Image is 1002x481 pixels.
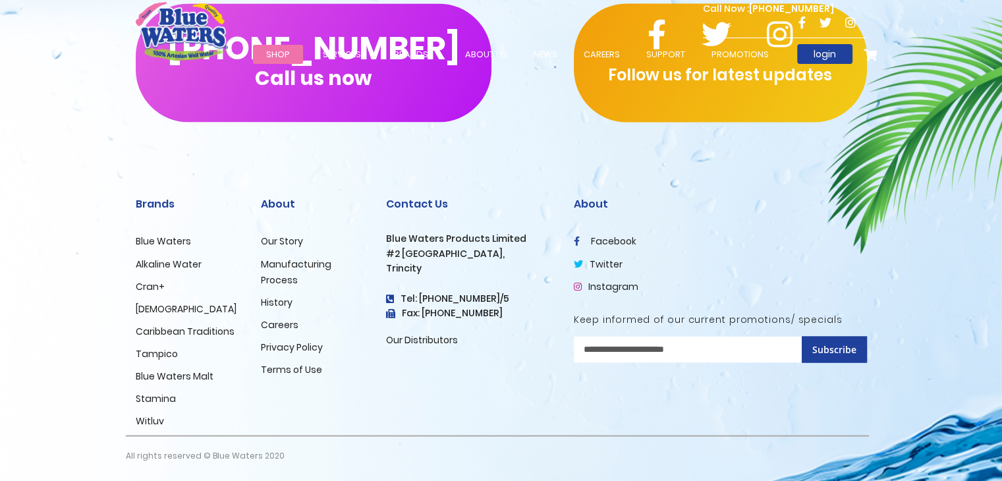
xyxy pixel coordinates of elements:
[136,198,241,210] h2: Brands
[136,369,213,382] a: Blue Waters Malt
[394,48,428,61] span: Brands
[386,333,458,346] a: Our Distributors
[802,336,867,362] button: Subscribe
[261,257,331,286] a: Manufacturing Process
[386,262,554,273] h3: Trincity
[571,45,633,64] a: careers
[136,257,202,270] a: Alkaline Water
[136,279,165,293] a: Cran+
[574,257,623,270] a: twitter
[261,235,303,248] a: Our Story
[520,45,571,64] a: News
[136,391,176,405] a: Stamina
[452,45,520,64] a: about us
[574,63,867,87] p: Follow us for latest updates
[633,45,698,64] a: support
[386,293,554,304] h4: Tel: [PHONE_NUMBER]/5
[574,198,867,210] h2: About
[703,2,749,15] span: Call Now :
[812,343,856,355] span: Subscribe
[136,414,164,427] a: Witluv
[126,436,285,474] p: All rights reserved © Blue Waters 2020
[136,2,228,60] a: store logo
[574,279,638,293] a: Instagram
[255,74,372,82] span: Call us now
[136,235,191,248] a: Blue Waters
[574,235,636,248] a: facebook
[386,233,554,244] h3: Blue Waters Products Limited
[261,295,292,308] a: History
[797,44,852,64] a: login
[136,324,235,337] a: Caribbean Traditions
[261,362,322,376] a: Terms of Use
[136,347,178,360] a: Tampico
[323,48,361,61] span: Services
[136,302,237,315] a: [DEMOGRAPHIC_DATA]
[698,45,782,64] a: Promotions
[261,340,323,353] a: Privacy Policy
[261,318,298,331] a: Careers
[574,314,867,325] h5: Keep informed of our current promotions/ specials
[266,48,290,61] span: Shop
[386,307,554,318] h3: Fax: [PHONE_NUMBER]
[386,198,554,210] h2: Contact Us
[703,2,834,16] p: [PHONE_NUMBER]
[261,198,366,210] h2: About
[386,248,554,259] h3: #2 [GEOGRAPHIC_DATA],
